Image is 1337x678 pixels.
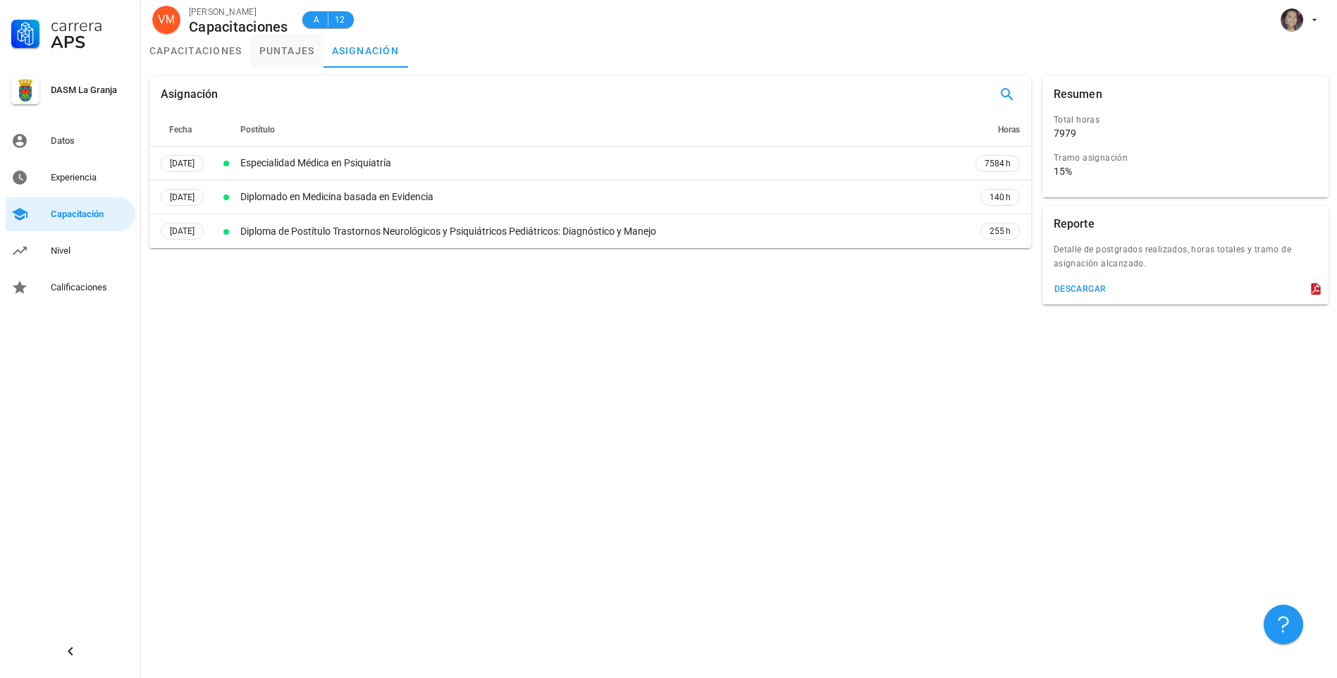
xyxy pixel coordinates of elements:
[6,161,135,195] a: Experiencia
[1054,127,1076,140] div: 7979
[189,5,288,19] div: [PERSON_NAME]
[1054,113,1306,127] div: Total horas
[51,17,130,34] div: Carrera
[240,125,275,135] span: Postítulo
[311,13,322,27] span: A
[238,113,964,147] th: Postítulo
[161,76,218,113] div: Asignación
[1054,151,1306,165] div: Tramo asignación
[998,125,1020,135] span: Horas
[990,190,1011,204] span: 140 h
[158,6,175,34] span: VM
[985,156,1011,171] span: 7584 h
[240,224,961,239] div: Diploma de Postítulo Trastornos Neurológicos y Psiquiátricos Pediátricos: Diagnóstico y Manejo
[170,156,195,171] span: [DATE]
[324,34,408,68] a: asignación
[51,282,130,293] div: Calificaciones
[51,34,130,51] div: APS
[334,13,345,27] span: 12
[1054,284,1107,294] div: descargar
[964,113,1031,147] th: Horas
[149,113,215,147] th: Fecha
[169,125,192,135] span: Fecha
[51,85,130,96] div: DASM La Granja
[189,19,288,35] div: Capacitaciones
[51,172,130,183] div: Experiencia
[51,135,130,147] div: Datos
[152,6,180,34] div: avatar
[51,209,130,220] div: Capacitación
[51,245,130,257] div: Nivel
[1054,165,1072,178] div: 15%
[1054,206,1095,242] div: Reporte
[990,224,1011,238] span: 255 h
[1048,279,1112,299] button: descargar
[1054,76,1102,113] div: Resumen
[1281,8,1303,31] div: avatar
[170,223,195,239] span: [DATE]
[240,190,961,204] div: Diplomado en Medicina basada en Evidencia
[6,124,135,158] a: Datos
[6,197,135,231] a: Capacitación
[240,156,961,171] div: Especialidad Médica en Psiquiatría
[251,34,324,68] a: puntajes
[6,234,135,268] a: Nivel
[6,271,135,304] a: Calificaciones
[141,34,251,68] a: capacitaciones
[170,190,195,205] span: [DATE]
[1042,242,1329,279] div: Detalle de postgrados realizados, horas totales y tramo de asignación alcanzado.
